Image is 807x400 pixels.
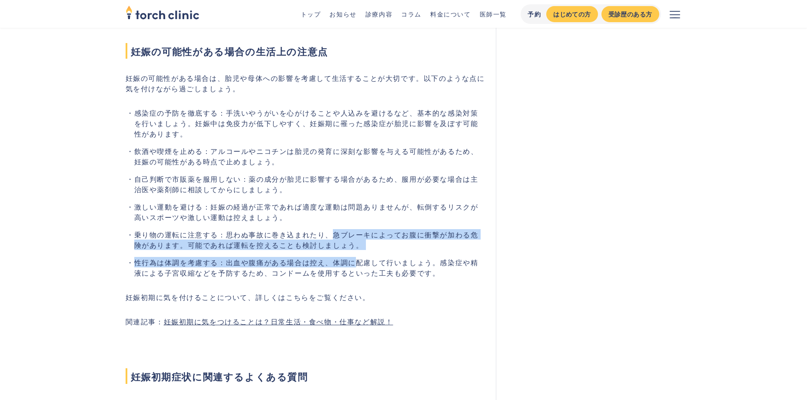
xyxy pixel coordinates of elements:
[134,146,486,167] li: 飲酒や喫煙を止める：アルコールやニコチンは胎児の発育に深刻な影響を与える可能性があるため、妊娠の可能性がある時点で止めましょう。
[301,10,321,18] a: トップ
[546,6,598,22] a: はじめての方
[134,257,486,278] li: 性行為は体調を考慮する：出血や腹痛がある場合は控え、体調に配慮して行いましょう。感染症や精液による子宮収縮などを予防するため、コンドームを使用するといった工夫も必要です。
[164,316,393,327] a: 妊娠初期に気をつけることは？日常生活・食べ物・仕事など解説！
[126,3,199,22] img: torch clinic
[134,107,486,139] li: 感染症の予防を徹底する：手洗いやうがいを心がけることや人込みを避けるなど、基本的な感染対策を行いましょう。妊娠中は免疫力が低下しやすく、妊娠期に罹った感染症が胎児に影響を及ぼす可能性があります。
[134,201,486,222] li: 激しい運動を避ける：妊娠の経過が正常であれば適度な運動は問題ありませんが、転倒するリスクが高いスポーツや激しい運動は控えましょう。
[480,10,507,18] a: 医師一覧
[528,10,541,19] div: 予約
[126,292,486,302] p: 妊娠初期に気を付けることについて、詳しくはこちらをご覧ください。
[134,229,486,250] li: 乗り物の運転に注意する：思わぬ事故に巻き込まれたり、急ブレーキによってお腹に衝撃が加わる危険があります。可能であれば運転を控えることも検討しましょう。
[329,10,356,18] a: お知らせ
[134,173,486,194] li: 自己判断で市販薬を服用しない：薬の成分が胎児に影響する場合があるため、服用が必要な場合は主治医や薬剤師に相談してからにしましょう。
[126,43,486,59] span: 妊娠の可能性がある場合の生活上の注意点
[126,368,486,384] span: 妊娠初期症状に関連するよくある質問
[553,10,591,19] div: はじめての方
[126,316,486,327] p: 関連記事：
[126,73,486,93] p: 妊娠の可能性がある場合は、胎児や母体への影響を考慮して生活することが大切です。以下のような点に気を付けながら過ごしましょう。
[430,10,471,18] a: 料金について
[608,10,652,19] div: 受診歴のある方
[365,10,392,18] a: 診療内容
[601,6,659,22] a: 受診歴のある方
[401,10,422,18] a: コラム
[126,6,199,22] a: home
